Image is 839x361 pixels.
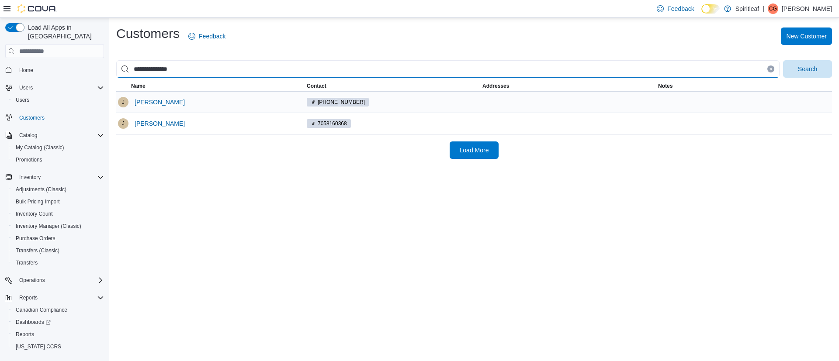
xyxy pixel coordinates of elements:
[16,112,104,123] span: Customers
[16,275,49,285] button: Operations
[118,118,128,129] div: Jeremy
[17,4,57,13] img: Cova
[12,196,104,207] span: Bulk Pricing Import
[307,119,351,128] span: 7058160368
[9,328,107,340] button: Reports
[12,184,104,195] span: Adjustments (Classic)
[9,257,107,269] button: Transfers
[763,3,764,14] p: |
[19,174,41,181] span: Inventory
[12,233,59,244] a: Purchase Orders
[116,25,180,42] h1: Customers
[12,341,65,352] a: [US_STATE] CCRS
[12,142,68,153] a: My Catalog (Classic)
[667,4,694,13] span: Feedback
[19,67,33,74] span: Home
[16,223,81,230] span: Inventory Manager (Classic)
[9,94,107,106] button: Users
[767,65,774,72] button: Clear input
[16,83,104,93] span: Users
[2,292,107,304] button: Reports
[16,130,104,141] span: Catalog
[2,82,107,94] button: Users
[798,65,817,73] span: Search
[12,305,71,315] a: Canadian Compliance
[460,146,489,155] span: Load More
[9,244,107,257] button: Transfers (Classic)
[12,196,63,207] a: Bulk Pricing Import
[701,4,720,14] input: Dark Mode
[16,83,36,93] button: Users
[12,142,104,153] span: My Catalog (Classic)
[19,277,45,284] span: Operations
[2,111,107,124] button: Customers
[19,132,37,139] span: Catalog
[199,32,225,41] span: Feedback
[16,319,51,326] span: Dashboards
[118,97,128,107] div: Jeremy
[16,198,60,205] span: Bulk Pricing Import
[19,84,33,91] span: Users
[12,95,104,105] span: Users
[9,141,107,154] button: My Catalog (Classic)
[318,120,347,127] span: 7058160368
[16,64,104,75] span: Home
[12,221,104,231] span: Inventory Manager (Classic)
[12,305,104,315] span: Canadian Compliance
[16,130,41,141] button: Catalog
[16,65,37,76] a: Home
[2,274,107,286] button: Operations
[9,154,107,166] button: Promotions
[786,32,827,41] span: New Customer
[12,155,104,165] span: Promotions
[12,245,104,256] span: Transfers (Classic)
[12,209,56,219] a: Inventory Count
[16,156,42,163] span: Promotions
[19,114,45,121] span: Customers
[12,221,85,231] a: Inventory Manager (Classic)
[9,196,107,208] button: Bulk Pricing Import
[16,144,64,151] span: My Catalog (Classic)
[19,294,38,301] span: Reports
[135,119,185,128] span: [PERSON_NAME]
[16,96,29,103] span: Users
[16,172,44,182] button: Inventory
[131,115,188,132] button: [PERSON_NAME]
[122,118,125,129] span: J
[768,3,778,14] div: Clayton G
[9,340,107,353] button: [US_STATE] CCRS
[16,113,48,123] a: Customers
[12,209,104,219] span: Inventory Count
[2,63,107,76] button: Home
[2,129,107,141] button: Catalog
[135,98,185,107] span: [PERSON_NAME]
[16,235,55,242] span: Purchase Orders
[12,184,70,195] a: Adjustments (Classic)
[12,329,38,340] a: Reports
[16,306,67,313] span: Canadian Compliance
[307,83,326,89] span: Contact
[307,98,369,107] span: (705) 816-0368
[12,258,104,268] span: Transfers
[16,343,61,350] span: [US_STATE] CCRS
[9,183,107,196] button: Adjustments (Classic)
[12,155,46,165] a: Promotions
[16,247,59,254] span: Transfers (Classic)
[12,317,54,327] a: Dashboards
[12,245,63,256] a: Transfers (Classic)
[12,329,104,340] span: Reports
[16,172,104,182] span: Inventory
[450,141,499,159] button: Load More
[16,292,104,303] span: Reports
[781,28,832,45] button: New Customer
[24,23,104,41] span: Load All Apps in [GEOGRAPHIC_DATA]
[9,316,107,328] a: Dashboards
[12,233,104,244] span: Purchase Orders
[658,83,673,89] span: Notes
[735,3,759,14] p: Spiritleaf
[16,331,34,338] span: Reports
[122,97,125,107] span: J
[16,186,66,193] span: Adjustments (Classic)
[16,292,41,303] button: Reports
